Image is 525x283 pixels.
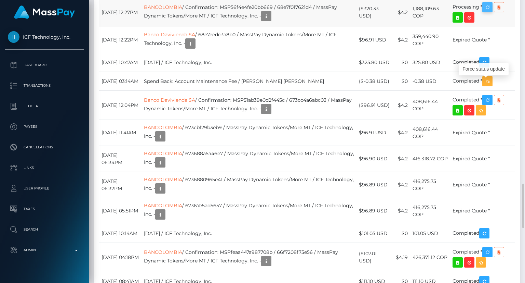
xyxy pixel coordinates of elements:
[5,242,84,259] a: Admin
[142,224,356,243] td: [DATE] / ICF Technology, Inc.
[410,91,450,120] td: 408,616.44 COP
[459,63,509,75] div: Force status update
[99,27,142,53] td: [DATE] 12:22PM
[5,34,84,40] span: ICF Technology, Inc.
[410,172,450,198] td: 416,275.75 COP
[410,72,450,91] td: -0.38 USD
[99,72,142,91] td: [DATE] 03:14AM
[144,124,182,131] a: BANCOLOMBIA
[99,198,142,224] td: [DATE] 05:51PM
[450,172,515,198] td: Expired Quote *
[14,5,75,19] img: MassPay Logo
[8,122,81,132] p: Payees
[8,101,81,111] p: Ledger
[410,120,450,146] td: 408,616.44 COP
[99,172,142,198] td: [DATE] 06:32PM
[5,77,84,94] a: Transactions
[356,91,393,120] td: ($96.91 USD)
[410,146,450,172] td: 416,318.72 COP
[410,224,450,243] td: 101.05 USD
[142,53,356,72] td: [DATE] / ICF Technology, Inc.
[5,159,84,176] a: Links
[5,139,84,156] a: Cancellations
[356,172,393,198] td: $96.89 USD
[450,53,515,72] td: Completed
[393,72,410,91] td: $0
[356,72,393,91] td: ($-0.38 USD)
[450,146,515,172] td: Expired Quote *
[450,91,515,120] td: Completed *
[144,32,195,38] a: Banco Davivienda SA
[450,224,515,243] td: Completed
[142,198,356,224] td: / 67367e5ad5657 / MassPay Dynamic Tokens/More MT / ICF Technology, Inc. -
[8,183,81,194] p: User Profile
[393,91,410,120] td: $4.2
[99,91,142,120] td: [DATE] 12:04PM
[450,120,515,146] td: Expired Quote *
[5,118,84,135] a: Payees
[450,198,515,224] td: Expired Quote *
[144,176,182,183] a: BANCOLOMBIA
[144,97,195,103] a: Banco Davivienda SA
[142,120,356,146] td: / 673cbf29b3eb9 / MassPay Dynamic Tokens/More MT / ICF Technology, Inc. -
[450,72,515,91] td: Completed *
[356,120,393,146] td: $96.91 USD
[144,202,182,209] a: BANCOLOMBIA
[8,163,81,173] p: Links
[393,27,410,53] td: $4.2
[450,243,515,272] td: Completed *
[99,243,142,272] td: [DATE] 04:18PM
[5,98,84,115] a: Ledger
[99,120,142,146] td: [DATE] 11:41AM
[8,60,81,70] p: Dashboard
[99,224,142,243] td: [DATE] 10:14AM
[142,243,356,272] td: / Confirmation: MSPfeaa447a987708b / 66f7208f75e56 / MassPay Dynamic Tokens/More MT / ICF Technol...
[8,142,81,152] p: Cancellations
[5,57,84,74] a: Dashboard
[393,53,410,72] td: $0
[142,172,356,198] td: / 6736880965e41 / MassPay Dynamic Tokens/More MT / ICF Technology, Inc. -
[142,91,356,120] td: / Confirmation: MSP51ab39e0d2f445c / 673cc4a6abc03 / MassPay Dynamic Tokens/More MT / ICF Technol...
[142,27,356,53] td: / 68e7eedc3a8b0 / MassPay Dynamic Tokens/More MT / ICF Technology, Inc. -
[410,243,450,272] td: 426,371.12 COP
[356,198,393,224] td: $96.89 USD
[8,224,81,235] p: Search
[5,221,84,238] a: Search
[393,146,410,172] td: $4.2
[142,146,356,172] td: / 673688a5a46e7 / MassPay Dynamic Tokens/More MT / ICF Technology, Inc. -
[142,72,356,91] td: Spend Back: Account Maintenance Fee / [PERSON_NAME] [PERSON_NAME]
[8,245,81,255] p: Admin
[99,146,142,172] td: [DATE] 06:34PM
[393,243,410,272] td: $4.19
[393,198,410,224] td: $4.2
[356,243,393,272] td: ($107.01 USD)
[410,27,450,53] td: 359,440.90 COP
[99,53,142,72] td: [DATE] 10:47AM
[5,180,84,197] a: User Profile
[5,200,84,218] a: Taxes
[8,81,81,91] p: Transactions
[356,224,393,243] td: $101.05 USD
[144,4,182,10] a: BANCOLOMBIA
[410,198,450,224] td: 416,275.75 COP
[8,204,81,214] p: Taxes
[144,150,182,157] a: BANCOLOMBIA
[356,146,393,172] td: $96.90 USD
[393,172,410,198] td: $4.2
[450,27,515,53] td: Expired Quote *
[356,27,393,53] td: $96.91 USD
[356,53,393,72] td: $325.80 USD
[410,53,450,72] td: 325.80 USD
[8,31,19,43] img: ICF Technology, Inc.
[144,249,182,255] a: BANCOLOMBIA
[393,120,410,146] td: $4.2
[393,224,410,243] td: $0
